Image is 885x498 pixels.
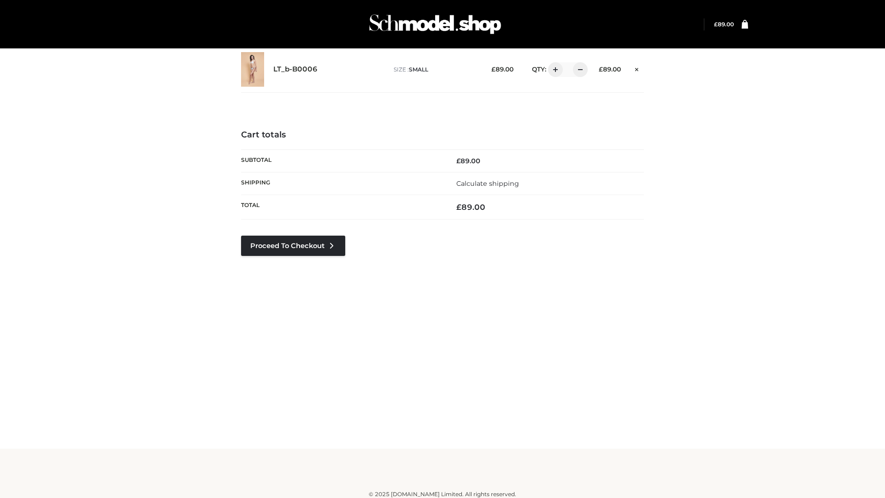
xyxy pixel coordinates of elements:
bdi: 89.00 [456,202,485,212]
a: LT_b-B0006 [273,65,318,74]
p: size : [394,65,477,74]
bdi: 89.00 [456,157,480,165]
th: Subtotal [241,149,442,172]
span: £ [714,21,718,28]
a: Calculate shipping [456,179,519,188]
div: QTY: [523,62,584,77]
a: £89.00 [714,21,734,28]
span: SMALL [409,66,428,73]
bdi: 89.00 [491,65,513,73]
a: Remove this item [630,62,644,74]
span: £ [456,157,460,165]
bdi: 89.00 [714,21,734,28]
h4: Cart totals [241,130,644,140]
bdi: 89.00 [599,65,621,73]
th: Shipping [241,172,442,195]
img: Schmodel Admin 964 [366,6,504,42]
th: Total [241,195,442,219]
a: Proceed to Checkout [241,236,345,256]
span: £ [599,65,603,73]
span: £ [456,202,461,212]
span: £ [491,65,496,73]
